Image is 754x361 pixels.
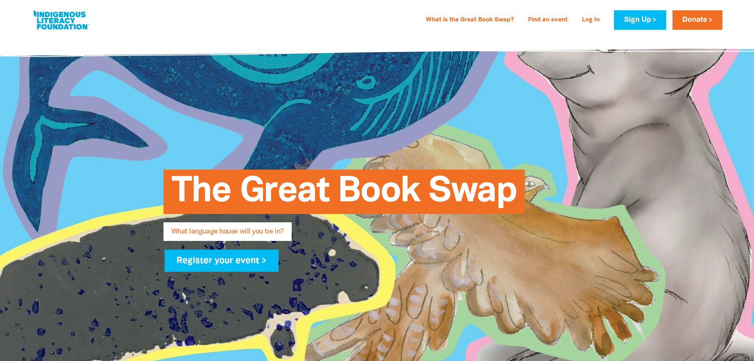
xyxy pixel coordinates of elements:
[421,14,518,27] a: What is the Great Book Swap?
[523,14,572,27] a: Find an event
[165,250,279,272] a: Register your event >
[614,10,666,30] a: Sign Up
[672,10,722,30] a: Donate
[171,228,284,241] span: What language house will you be in?
[577,14,604,27] a: Log In
[171,176,517,214] span: The Great Book Swap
